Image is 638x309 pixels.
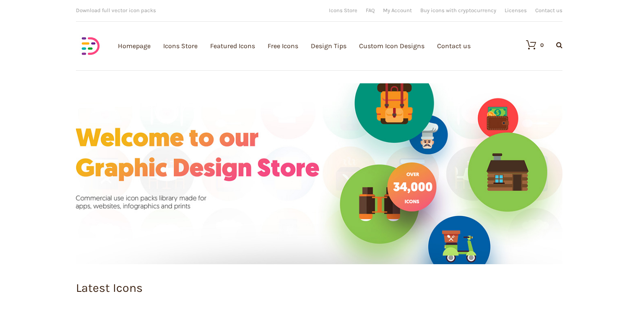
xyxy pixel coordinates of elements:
a: FAQ [366,8,375,13]
img: Graphic-design-store.jpg [76,83,562,264]
a: Icons Store [329,8,357,13]
a: My Account [383,8,412,13]
a: 0 [518,40,544,50]
a: Contact us [535,8,562,13]
a: Licenses [505,8,527,13]
span: Download full vector icon packs [76,7,156,13]
a: Buy icons with cryptocurrency [420,8,496,13]
h1: Latest Icons [76,282,562,294]
div: 0 [540,42,544,48]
